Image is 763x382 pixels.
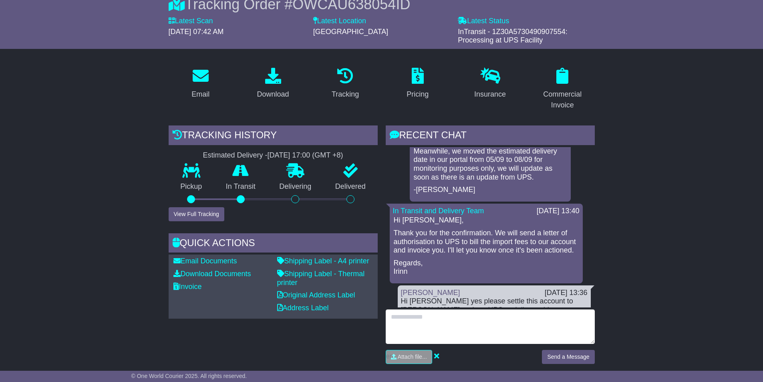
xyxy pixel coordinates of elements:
div: Tracking history [169,125,378,147]
div: Insurance [474,89,506,100]
p: In Transit [214,182,268,191]
span: [DATE] 07:42 AM [169,28,224,36]
div: [DATE] 13:40 [537,207,580,216]
p: -[PERSON_NAME] [414,186,567,194]
div: RECENT CHAT [386,125,595,147]
a: Original Address Label [277,291,355,299]
div: Tracking [332,89,359,100]
a: Invoice [173,283,202,291]
div: Hi [PERSON_NAME] yes please settle this account to [PERSON_NAME] and get UPS to delivery shipment... [401,297,588,323]
a: Email Documents [173,257,237,265]
a: Tracking [326,65,364,103]
span: [GEOGRAPHIC_DATA] [313,28,388,36]
a: [PERSON_NAME] [401,289,460,297]
div: Commercial Invoice [536,89,590,111]
p: Delivered [323,182,378,191]
a: Pricing [401,65,434,103]
button: Send a Message [542,350,594,364]
button: View Full Tracking [169,207,224,221]
a: Shipping Label - A4 printer [277,257,369,265]
div: Pricing [407,89,429,100]
a: Download [252,65,294,103]
p: Meanwhile, we moved the estimated delivery date in our portal from 05/09 to 08/09 for monitoring ... [414,147,567,182]
div: Email [191,89,209,100]
p: Pickup [169,182,214,191]
a: Download Documents [173,270,251,278]
a: Commercial Invoice [530,65,595,113]
div: [DATE] 13:36 [545,289,588,297]
div: Estimated Delivery - [169,151,378,160]
label: Latest Status [458,17,509,26]
a: Address Label [277,304,329,312]
div: Download [257,89,289,100]
p: Delivering [268,182,324,191]
p: Thank you for the confirmation. We will send a letter of authorisation to UPS to bill the import ... [394,229,579,255]
a: Shipping Label - Thermal printer [277,270,365,287]
div: [DATE] 17:00 (GMT +8) [268,151,343,160]
span: © One World Courier 2025. All rights reserved. [131,373,247,379]
span: InTransit - 1Z30A5730490907554: Processing at UPS Facility [458,28,568,44]
p: Hi [PERSON_NAME], [394,216,579,225]
label: Latest Location [313,17,366,26]
a: Email [186,65,215,103]
a: In Transit and Delivery Team [393,207,484,215]
p: Regards, Irinn [394,259,579,276]
label: Latest Scan [169,17,213,26]
a: Insurance [469,65,511,103]
div: Quick Actions [169,233,378,255]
